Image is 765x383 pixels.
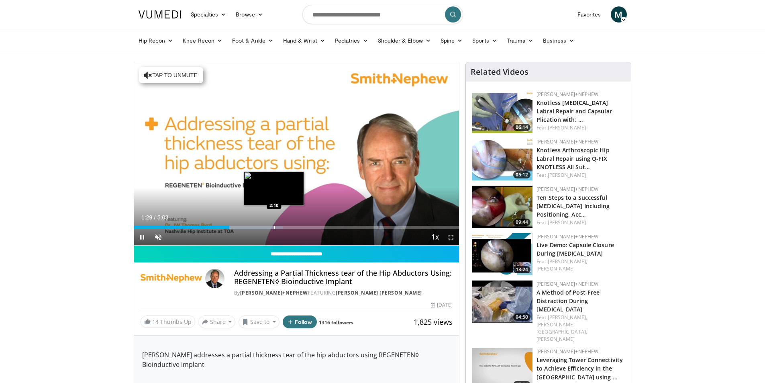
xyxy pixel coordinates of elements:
a: [PERSON_NAME]+Nephew [537,233,598,240]
a: [PERSON_NAME] [537,265,575,272]
span: 05:12 [513,171,530,178]
span: 14 [152,318,159,326]
a: Knotless Arthroscopic Hip Labral Repair using Q-FIX KNOTLESS All Sut… [537,146,610,171]
a: [PERSON_NAME]+Nephew [537,281,598,287]
a: Specialties [186,6,231,23]
a: 14 Thumbs Up [141,315,195,328]
img: d47910cf-0854-46c7-a2fc-6cd8036c57e0.150x105_q85_crop-smart_upscale.jpg [472,281,532,323]
a: [PERSON_NAME] [PERSON_NAME] [336,289,422,296]
a: [PERSON_NAME]+Nephew [537,138,598,145]
a: Favorites [573,6,606,23]
input: Search topics, interventions [302,5,463,24]
a: Ten Steps to a Successful [MEDICAL_DATA] Including Positioning, Acc… [537,194,610,218]
div: Feat. [537,258,624,272]
a: 13:24 [472,233,532,275]
a: [PERSON_NAME] [548,124,586,131]
button: Pause [134,229,150,245]
img: Avatar [205,269,224,288]
a: Live Demo: Capsule Closure During [MEDICAL_DATA] [537,241,614,257]
img: image.jpeg [244,172,304,205]
a: [PERSON_NAME] [548,172,586,178]
h4: Addressing a Partial Thickness tear of the Hip Abductors Using: REGENETEN◊ Bioinductive Implant [234,269,453,286]
video-js: Video Player [134,62,459,246]
a: Shoulder & Elbow [373,33,436,49]
a: 04:50 [472,281,532,323]
a: Spine [436,33,467,49]
a: Foot & Ankle [227,33,278,49]
a: [PERSON_NAME][GEOGRAPHIC_DATA], [537,321,587,335]
a: Sports [467,33,502,49]
a: Business [538,33,579,49]
span: 5:03 [157,214,168,221]
span: 04:50 [513,313,530,321]
div: Feat. [537,172,624,179]
a: Pediatrics [330,33,373,49]
div: Feat. [537,124,624,131]
img: Smith+Nephew [141,269,202,288]
div: Progress Bar [134,226,459,229]
a: [PERSON_NAME] [537,336,575,342]
span: 09:44 [513,219,530,226]
img: 9e8ee752-f27c-48fa-8abe-87618a9a446b.150x105_q85_crop-smart_upscale.jpg [472,91,532,133]
h4: Related Videos [471,67,528,77]
a: [PERSON_NAME]+Nephew [537,91,598,98]
a: Trauma [502,33,539,49]
div: By FEATURING [234,289,453,297]
div: Feat. [537,219,624,226]
a: [PERSON_NAME], [548,258,587,265]
a: Knotless [MEDICAL_DATA] Labral Repair and Capsular Plication with: … [537,99,612,123]
a: 09:44 [472,186,532,228]
div: [DATE] [431,301,453,309]
button: Fullscreen [443,229,459,245]
a: A Method of Post-Free Distraction During [MEDICAL_DATA] [537,289,600,313]
a: M [611,6,627,23]
button: Share [198,315,236,328]
button: Playback Rate [427,229,443,245]
a: Browse [231,6,268,23]
a: Hip Recon [134,33,178,49]
span: 13:24 [513,266,530,273]
span: / [154,214,156,221]
button: Save to [239,315,279,328]
a: [PERSON_NAME], [548,314,587,321]
button: Follow [283,315,317,328]
a: [PERSON_NAME]+Nephew [240,289,308,296]
span: 06:14 [513,124,530,131]
a: [PERSON_NAME]+Nephew [537,186,598,193]
a: Hand & Wrist [278,33,330,49]
img: 2815a48e-8d1b-462f-bcb9-c1506bbb46b9.150x105_q85_crop-smart_upscale.jpg [472,138,532,180]
img: 446fef76-ed94-4549-b095-44d2292a79d8.150x105_q85_crop-smart_upscale.jpg [472,233,532,275]
a: Knee Recon [178,33,227,49]
span: 1,825 views [414,317,453,327]
a: 1316 followers [319,319,353,326]
span: 1:29 [141,214,152,221]
a: 06:14 [472,91,532,133]
a: 05:12 [472,138,532,180]
button: Unmute [150,229,166,245]
button: Tap to unmute [139,67,203,83]
img: 2e9f495f-3407-450b-907a-1621d4a8ce61.150x105_q85_crop-smart_upscale.jpg [472,186,532,228]
p: [PERSON_NAME] addresses a partial thickness tear of the hip abductors using REGENETEN◊ Bioinducti... [142,350,451,369]
a: [PERSON_NAME]+Nephew [537,348,598,355]
div: Feat. [537,314,624,343]
a: Leveraging Tower Connectivity to Achieve Efficiency in the [GEOGRAPHIC_DATA] using … [537,356,623,381]
img: VuMedi Logo [139,10,181,18]
a: [PERSON_NAME] [548,219,586,226]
